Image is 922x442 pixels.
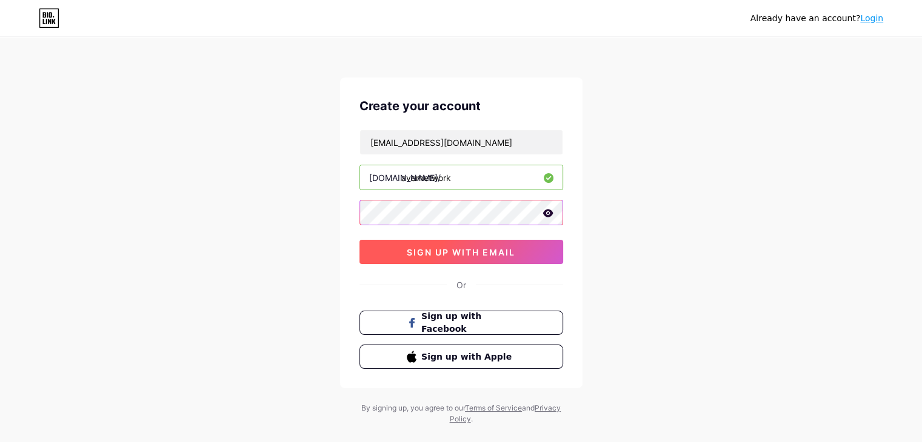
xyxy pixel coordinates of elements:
[465,403,522,412] a: Terms of Service
[421,351,515,363] span: Sign up with Apple
[407,247,515,257] span: sign up with email
[360,130,563,154] input: Email
[750,12,883,25] div: Already have an account?
[369,171,441,184] div: [DOMAIN_NAME]/
[358,403,564,424] div: By signing up, you agree to our and .
[359,311,563,335] button: Sign up with Facebook
[359,97,563,115] div: Create your account
[456,279,466,291] div: Or
[360,165,563,190] input: username
[359,345,563,369] button: Sign up with Apple
[860,13,883,23] a: Login
[359,240,563,264] button: sign up with email
[421,310,515,335] span: Sign up with Facebook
